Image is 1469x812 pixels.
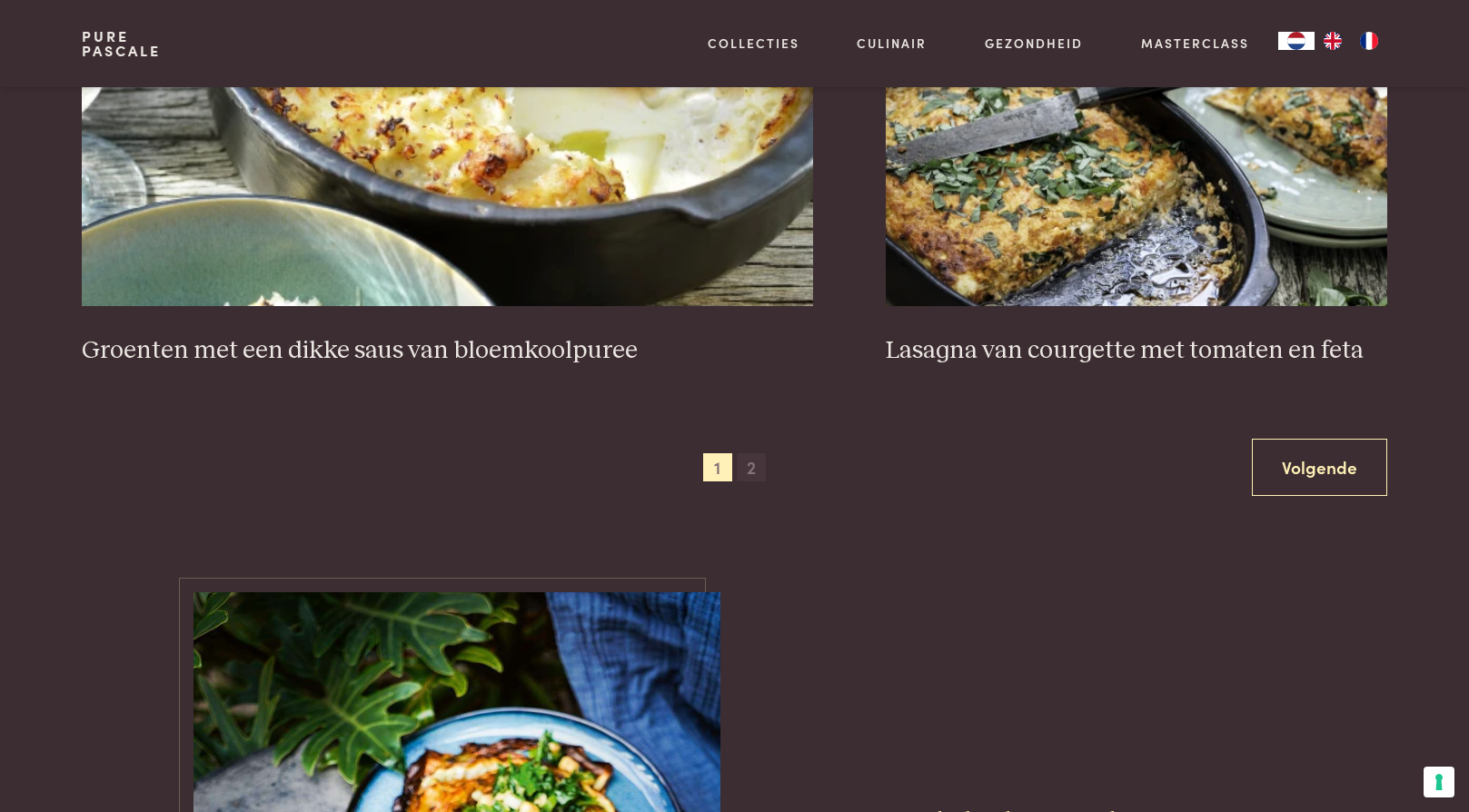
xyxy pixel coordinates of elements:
a: Gezondheid [985,34,1083,53]
a: PurePascale [82,29,161,58]
h3: Groenten met een dikke saus van bloemkoolpuree [82,335,813,367]
ul: Language list [1315,32,1387,50]
span: 1 [703,453,732,482]
span: 2 [737,453,766,482]
a: Collecties [708,34,799,53]
a: Volgende [1252,439,1387,496]
a: Masterclass [1141,34,1249,53]
h3: Lasagna van courgette met tomaten en feta [886,335,1387,367]
aside: Language selected: Nederlands [1278,32,1387,50]
a: EN [1315,32,1351,50]
a: NL [1278,32,1315,50]
div: Language [1278,32,1315,50]
button: Uw voorkeuren voor toestemming voor trackingtechnologieën [1424,767,1454,797]
a: FR [1351,32,1387,50]
a: Culinair [857,34,927,53]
